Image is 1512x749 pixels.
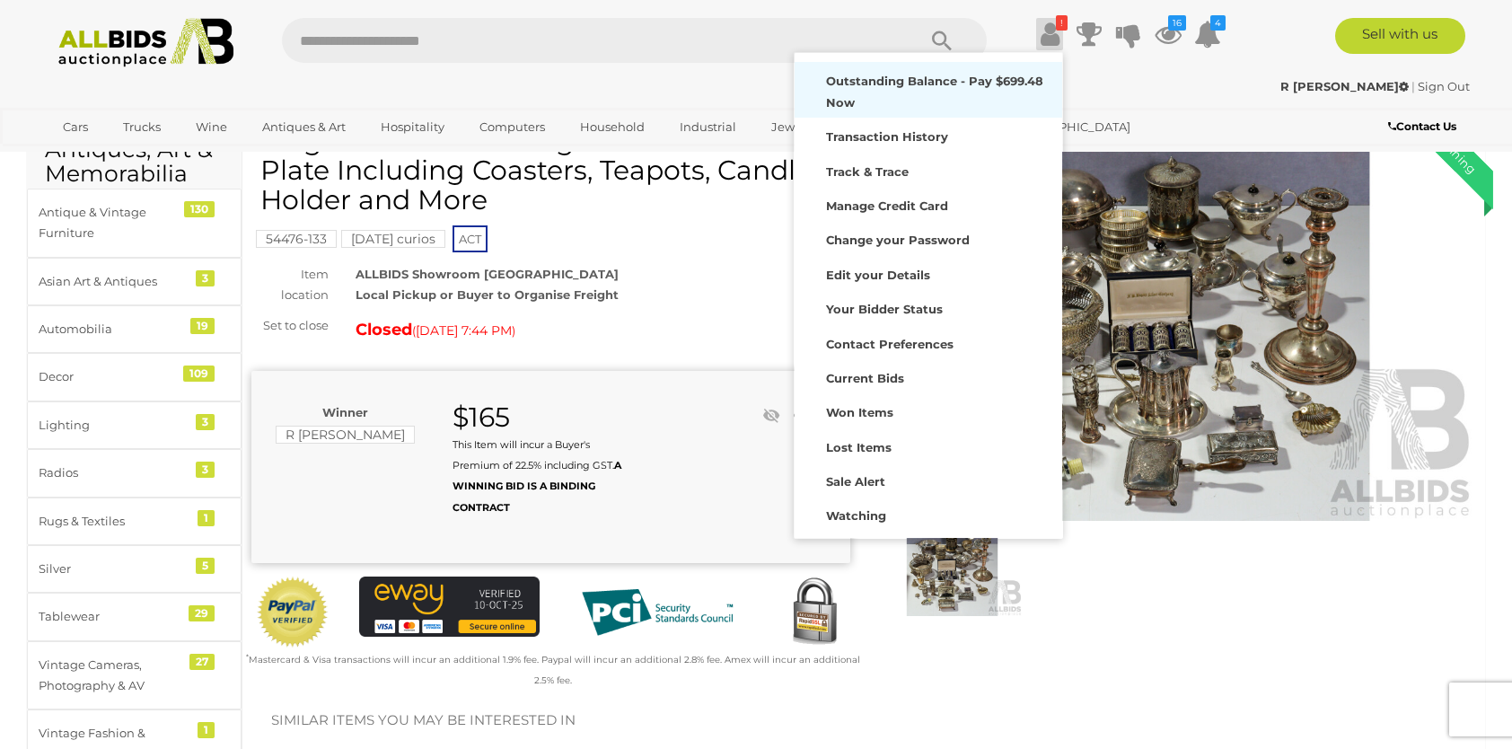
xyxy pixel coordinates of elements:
a: Current Bids [795,359,1062,393]
strong: Current Bids [826,371,904,385]
a: Won Items [795,393,1062,427]
strong: R [PERSON_NAME] [1280,79,1409,93]
div: 109 [183,366,215,382]
a: 16 [1155,18,1182,50]
div: 19 [190,318,215,334]
a: Manage Credit Card [795,187,1062,221]
div: 27 [189,654,215,670]
a: Change your Password [795,221,1062,255]
small: Mastercard & Visa transactions will incur an additional 1.9% fee. Paypal will incur an additional... [246,654,860,686]
a: Vintage Cameras, Photography & AV 27 [27,641,242,710]
strong: Watching [826,508,886,523]
i: 4 [1210,15,1226,31]
strong: Track & Trace [826,164,909,179]
b: Winner [322,405,368,419]
div: 3 [196,462,215,478]
strong: Your Bidder Status [826,302,943,316]
div: Lighting [39,415,187,436]
img: Official PayPal Seal [256,577,330,648]
strong: Contact Preferences [826,337,954,351]
div: Automobilia [39,319,187,339]
h2: Antiques, Art & Memorabilia [45,137,224,187]
a: Asian Art & Antiques 3 [27,258,242,305]
div: Vintage Cameras, Photography & AV [39,655,187,697]
a: Sign Out [1418,79,1470,93]
a: Transaction History [795,118,1062,152]
div: 3 [196,270,215,286]
a: Sell with us [1335,18,1465,54]
strong: Change your Password [826,233,970,247]
div: 1 [198,510,215,526]
a: Decor 109 [27,353,242,401]
div: Set to close [238,315,342,336]
span: | [1411,79,1415,93]
a: Antique & Vintage Furniture 130 [27,189,242,258]
a: Household [568,112,656,142]
div: Decor [39,366,187,387]
a: Trucks [111,112,172,142]
img: PCI DSS compliant [567,577,747,648]
img: Allbids.com.au [48,18,243,67]
a: Contact Preferences [795,325,1062,359]
a: Your Consignments [795,532,1062,566]
a: Track & Trace [795,153,1062,187]
mark: 54476-133 [256,230,337,248]
a: Automobilia 19 [27,305,242,353]
a: Radios 3 [27,449,242,497]
h2: Similar items you may be interested in [271,713,1456,728]
a: Wine [184,112,239,142]
a: Cars [51,112,100,142]
button: Search [897,18,987,63]
strong: Lost Items [826,440,892,454]
span: [DATE] 7:44 PM [416,322,512,339]
img: Large Collection Vintage & Other Silver Plate Including Coasters, Teapots, Candle Holder and More [877,135,1476,521]
strong: Won Items [826,405,893,419]
a: Lost Items [795,428,1062,463]
a: Rugs & Textiles 1 [27,498,242,545]
div: Item location [238,264,342,306]
a: [DATE] curios [341,232,445,246]
strong: Closed [356,320,412,339]
span: ( ) [412,323,515,338]
img: Large Collection Vintage & Other Silver Plate Including Coasters, Teapots, Candle Holder and More [882,525,1023,616]
div: 5 [196,558,215,574]
div: 29 [189,605,215,621]
i: ! [1056,15,1068,31]
a: Your Bidder Status [795,290,1062,324]
img: Secured by Rapid SSL [778,577,850,648]
div: 1 [198,722,215,738]
b: Contact Us [1388,119,1456,133]
strong: Edit your Details [826,268,930,282]
li: Unwatch this item [758,402,785,429]
strong: Local Pickup or Buyer to Organise Freight [356,287,619,302]
div: Rugs & Textiles [39,511,187,532]
strong: Sale Alert [826,474,885,489]
a: ! [1036,18,1063,50]
small: This Item will incur a Buyer's Premium of 22.5% including GST. [453,438,621,514]
a: [GEOGRAPHIC_DATA] [991,112,1142,142]
div: Winning [1411,108,1493,190]
b: A WINNING BID IS A BINDING CONTRACT [453,459,621,514]
a: Antiques & Art [251,112,357,142]
a: Edit your Details [795,256,1062,290]
a: R [PERSON_NAME] [1280,79,1411,93]
a: Sale Alert [795,463,1062,497]
div: Antique & Vintage Furniture [39,202,187,244]
strong: Manage Credit Card [826,198,948,213]
a: Silver 5 [27,545,242,593]
strong: ALLBIDS Showroom [GEOGRAPHIC_DATA] [356,267,619,281]
div: Silver [39,559,187,579]
a: Jewellery [760,112,839,142]
div: 3 [196,414,215,430]
a: Contact Us [1388,117,1461,137]
div: Radios [39,463,187,483]
strong: $165 [453,401,510,434]
a: Tablewear 29 [27,593,242,640]
img: eWAY Payment Gateway [359,577,540,637]
span: ACT [453,225,488,252]
h1: Large Collection Vintage & Other Silver Plate Including Coasters, Teapots, Candle Holder and More [260,126,846,215]
mark: R [PERSON_NAME] [276,426,415,444]
mark: [DATE] curios [341,230,445,248]
strong: Outstanding Balance - Pay $699.48 Now [826,74,1043,109]
div: 130 [184,201,215,217]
